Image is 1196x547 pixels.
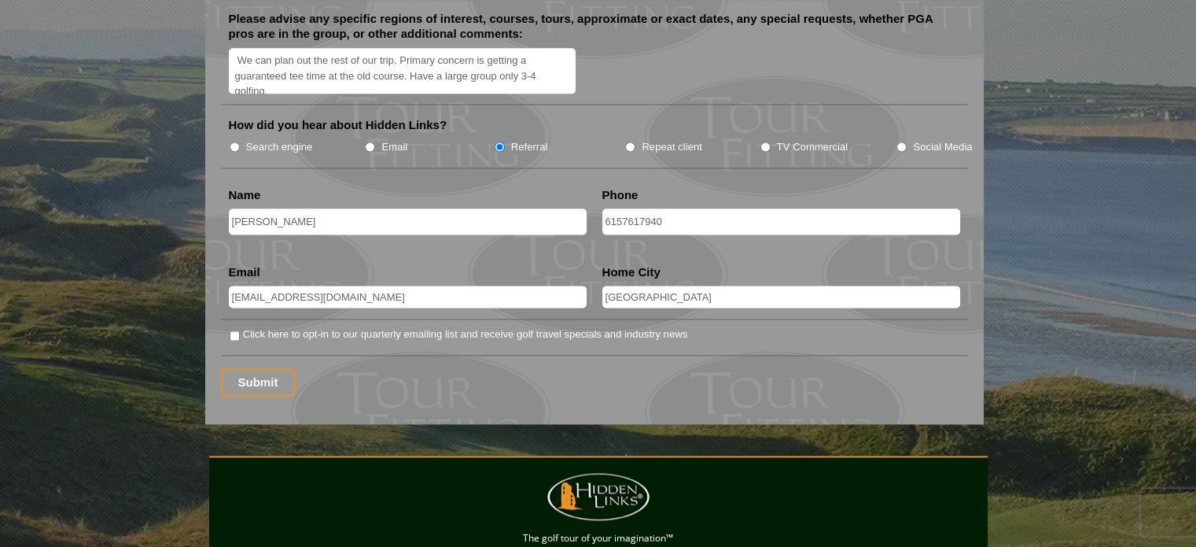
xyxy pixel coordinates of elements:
label: Repeat client [642,139,702,155]
label: Search engine [246,139,313,155]
label: How did you hear about Hidden Links? [229,117,447,133]
label: Referral [511,139,548,155]
label: Email [229,264,260,280]
label: Please advise any specific regions of interest, courses, tours, approximate or exact dates, any s... [229,11,960,42]
input: Submit [221,368,296,396]
label: Name [229,187,261,203]
p: The golf tour of your imagination™ [213,530,984,547]
label: Social Media [913,139,972,155]
label: Home City [602,264,661,280]
label: Click here to opt-in to our quarterly emailing list and receive golf travel specials and industry... [243,327,687,342]
label: Phone [602,187,638,203]
label: Email [381,139,407,155]
label: TV Commercial [777,139,848,155]
textarea: We can plan out the rest of our trip. Primary concern is getting a guaranteed tee time at the old... [229,48,576,94]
